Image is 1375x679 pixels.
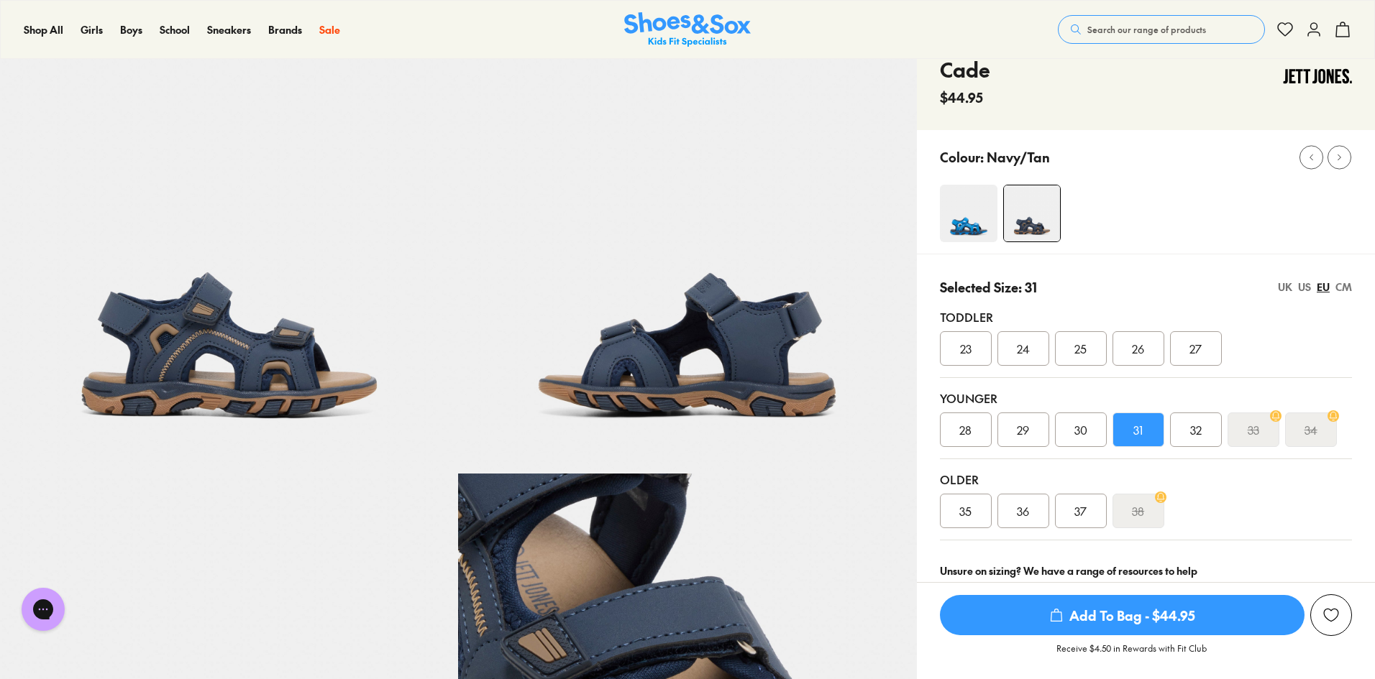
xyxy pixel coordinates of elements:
img: 4-558130_1 [940,185,997,242]
p: Receive $4.50 in Rewards with Fit Club [1056,642,1207,668]
span: 24 [1017,340,1030,357]
a: Boys [120,22,142,37]
div: US [1298,280,1311,295]
div: UK [1278,280,1292,295]
span: 36 [1017,502,1029,519]
a: Sale [319,22,340,37]
a: Brands [268,22,302,37]
p: Selected Size: 31 [940,277,1037,297]
div: EU [1317,280,1330,295]
a: Girls [81,22,103,37]
div: Older [940,471,1352,488]
a: School [160,22,190,37]
button: Add to Wishlist [1310,594,1352,636]
div: CM [1335,280,1352,295]
a: Shoes & Sox [624,12,751,47]
p: Colour: [940,147,984,167]
div: Younger [940,389,1352,407]
button: Add To Bag - $44.95 [940,594,1305,636]
span: 23 [960,340,972,357]
img: 4-558126_1 [1004,185,1060,241]
span: 29 [1017,421,1029,438]
a: Sneakers [207,22,251,37]
s: 34 [1305,421,1317,438]
span: 37 [1074,502,1087,519]
img: 5-558127_1 [458,16,916,474]
iframe: Gorgias live chat messenger [14,583,72,636]
img: SNS_Logo_Responsive.svg [624,12,751,47]
span: 30 [1074,421,1087,438]
span: 27 [1189,340,1202,357]
span: 28 [959,421,972,438]
div: Unsure on sizing? We have a range of resources to help [940,563,1352,578]
span: 35 [959,502,972,519]
span: $44.95 [940,88,983,107]
span: 31 [1133,421,1143,438]
h4: Cade [940,55,990,85]
img: Vendor logo [1283,55,1352,98]
span: 26 [1132,340,1144,357]
s: 33 [1248,421,1259,438]
div: Toddler [940,308,1352,325]
button: Search our range of products [1058,15,1265,44]
s: 38 [1132,502,1144,519]
p: Navy/Tan [987,147,1050,167]
a: Shop All [24,22,63,37]
span: Search our range of products [1087,23,1206,36]
span: 32 [1190,421,1202,438]
span: 25 [1074,340,1087,357]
